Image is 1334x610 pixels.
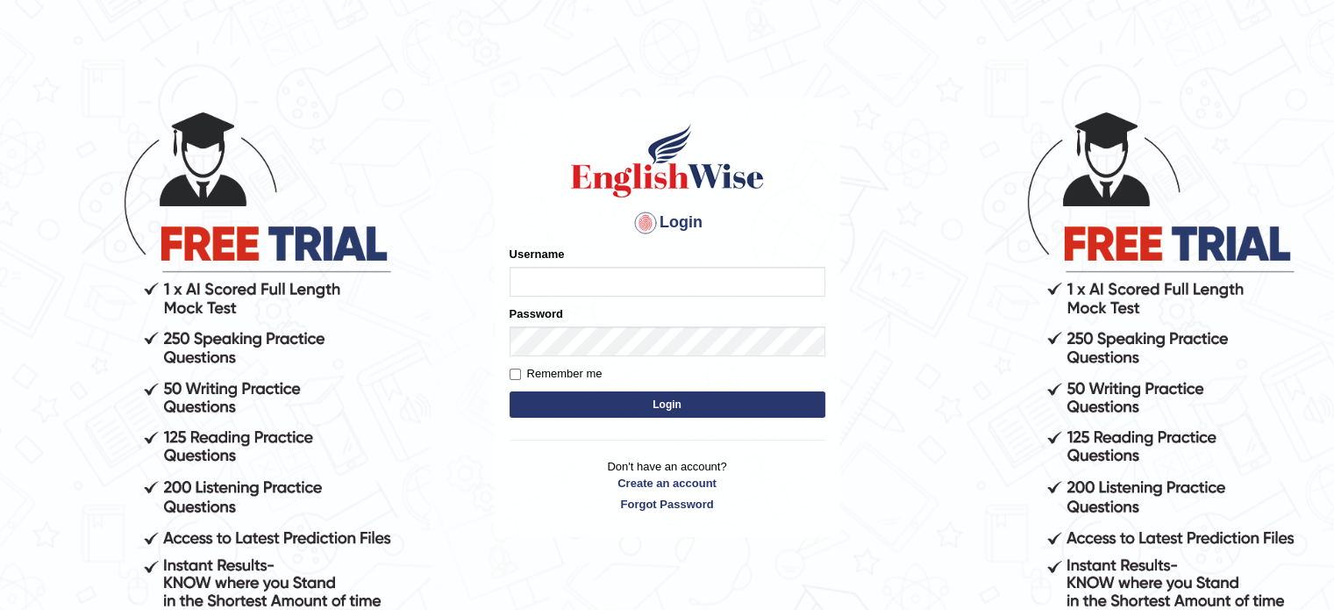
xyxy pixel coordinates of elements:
a: Forgot Password [510,496,825,513]
label: Username [510,246,565,262]
input: Remember me [510,369,521,380]
a: Create an account [510,475,825,492]
label: Remember me [510,365,603,383]
h4: Login [510,209,825,237]
img: Logo of English Wise sign in for intelligent practice with AI [567,121,767,200]
p: Don't have an account? [510,458,825,513]
button: Login [510,391,825,418]
label: Password [510,305,563,322]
